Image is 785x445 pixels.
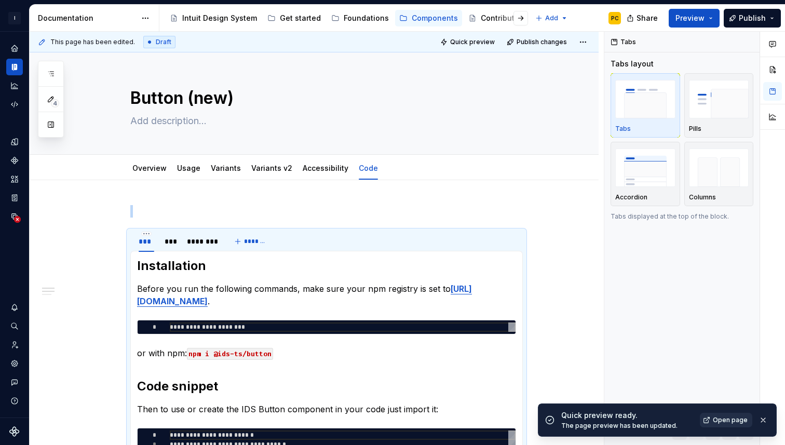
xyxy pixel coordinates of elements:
[713,416,748,424] span: Open page
[684,142,754,206] button: placeholderColumns
[395,10,462,26] a: Components
[6,299,23,316] button: Notifications
[344,13,389,23] div: Foundations
[437,35,499,49] button: Quick preview
[137,379,218,394] strong: Code snippet
[156,38,171,46] span: Draft
[481,13,526,23] div: Contribution
[173,157,205,179] div: Usage
[6,171,23,187] a: Assets
[637,13,658,23] span: Share
[182,13,257,23] div: Intuit Design System
[615,149,675,186] img: placeholder
[615,80,675,118] img: placeholder
[700,413,752,427] a: Open page
[251,164,292,172] a: Variants v2
[6,59,23,75] a: Documentation
[6,190,23,206] a: Storybook stories
[689,193,716,201] p: Columns
[611,142,680,206] button: placeholderAccordion
[450,38,495,46] span: Quick preview
[611,73,680,138] button: placeholderTabs
[621,9,665,28] button: Share
[207,157,245,179] div: Variants
[6,374,23,390] button: Contact support
[137,347,516,359] p: or with npm:
[561,410,694,421] div: Quick preview ready.
[684,73,754,138] button: placeholderPills
[137,258,206,273] strong: Installation
[611,59,654,69] div: Tabs layout
[6,133,23,150] a: Design tokens
[166,10,261,26] a: Intuit Design System
[669,9,720,28] button: Preview
[137,403,516,415] p: Then to use or create the IDS Button component in your code just import it:
[359,164,378,172] a: Code
[211,164,241,172] a: Variants
[611,14,619,22] div: PC
[327,10,393,26] a: Foundations
[739,13,766,23] span: Publish
[689,149,749,186] img: placeholder
[615,193,647,201] p: Accordion
[464,10,530,26] a: Contribution
[128,157,171,179] div: Overview
[504,35,572,49] button: Publish changes
[6,318,23,334] button: Search ⌘K
[6,40,23,57] a: Home
[6,77,23,94] a: Analytics
[689,80,749,118] img: placeholder
[299,157,353,179] div: Accessibility
[517,38,567,46] span: Publish changes
[6,336,23,353] a: Invite team
[689,125,701,133] p: Pills
[675,13,705,23] span: Preview
[532,11,571,25] button: Add
[51,99,59,107] span: 4
[6,96,23,113] a: Code automation
[6,152,23,169] a: Components
[561,422,694,430] div: The page preview has been updated.
[545,14,558,22] span: Add
[8,12,21,24] div: I
[615,125,631,133] p: Tabs
[50,38,135,46] span: This page has been edited.
[263,10,325,26] a: Get started
[247,157,296,179] div: Variants v2
[9,426,20,437] svg: Supernova Logo
[6,208,23,225] a: Data sources
[128,86,521,111] textarea: Button (new)
[38,13,136,23] div: Documentation
[2,7,27,29] button: I
[137,282,516,307] p: Before you run the following commands, make sure your npm registry is set to .
[177,164,200,172] a: Usage
[355,157,382,179] div: Code
[280,13,321,23] div: Get started
[166,8,530,29] div: Page tree
[611,212,753,221] p: Tabs displayed at the top of the block.
[303,164,348,172] a: Accessibility
[724,9,781,28] button: Publish
[6,355,23,372] a: Settings
[412,13,458,23] div: Components
[132,164,167,172] a: Overview
[187,348,273,360] code: npm i @ids-ts/button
